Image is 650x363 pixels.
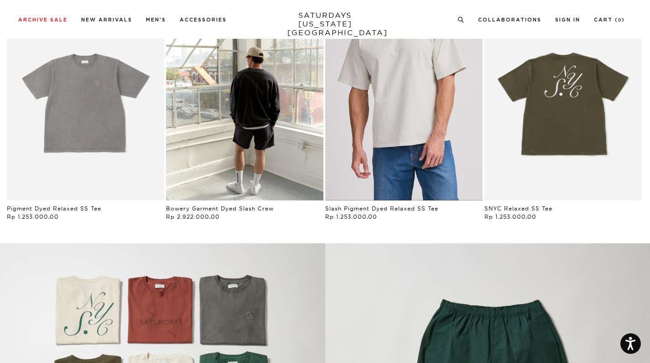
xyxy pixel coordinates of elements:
[478,17,541,22] a: Collaborations
[484,213,536,220] span: Rp 1.253.000,00
[18,17,68,22] a: Archive Sale
[325,205,438,212] a: Slash Pigment Dyed Relaxed SS Tee
[594,17,625,22] a: Cart (0)
[81,17,132,22] a: New Arrivals
[166,205,274,212] a: Bowery Garment Dyed Slash Crew
[325,213,377,220] span: Rp 1.253.000,00
[484,205,552,212] a: SNYC Relaxed SS Tee
[287,11,363,37] a: SATURDAYS[US_STATE][GEOGRAPHIC_DATA]
[166,213,220,220] span: Rp 2.922.000,00
[7,213,59,220] span: Rp 1.253.000,00
[7,205,101,212] a: Pigment Dyed Relaxed SS Tee
[618,18,622,22] small: 0
[146,17,166,22] a: Men's
[180,17,227,22] a: Accessories
[555,17,580,22] a: Sign In
[325,4,483,200] div: Ivory | Slash Pigment Dyed Relaxed SS Tee | Saturdays NYC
